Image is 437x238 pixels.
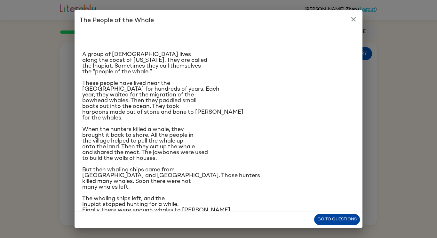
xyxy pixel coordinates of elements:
span: When the hunters killed a whale, they brought it back to shore. All the people in the village hel... [82,127,208,161]
span: But then whaling ships came from [GEOGRAPHIC_DATA] and [GEOGRAPHIC_DATA]. Those hunters killed ma... [82,167,260,190]
h2: The People of the Whale [75,10,362,31]
span: These people have lived near the [GEOGRAPHIC_DATA] for hundreds of years. Each year, they waited ... [82,80,243,121]
span: A group of [DEMOGRAPHIC_DATA] lives along the coast of [US_STATE]. They are called the Inupiat. S... [82,52,207,75]
span: The whaling ships left, and the Inupiat stopped hunting for a while. Finally, there were enough w... [82,196,230,219]
button: Go to questions [314,214,360,225]
button: close [347,13,360,26]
